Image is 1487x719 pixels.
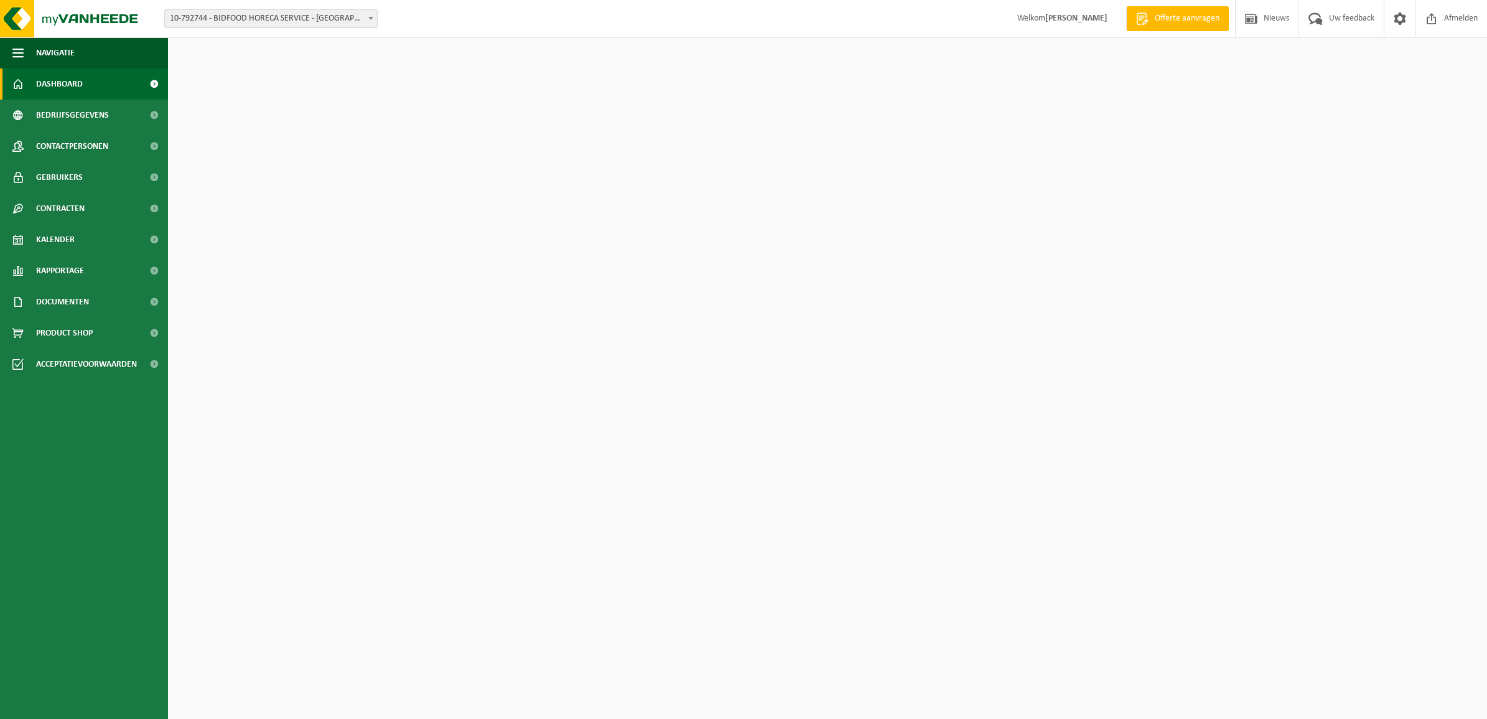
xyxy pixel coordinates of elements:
span: 10-792744 - BIDFOOD HORECA SERVICE - BERINGEN [165,10,377,27]
iframe: chat widget [6,692,208,719]
span: 10-792744 - BIDFOOD HORECA SERVICE - BERINGEN [164,9,378,28]
span: Contactpersonen [36,131,108,162]
span: Offerte aanvragen [1152,12,1223,25]
span: Rapportage [36,255,84,286]
span: Dashboard [36,68,83,100]
strong: [PERSON_NAME] [1045,14,1107,23]
span: Bedrijfsgegevens [36,100,109,131]
span: Kalender [36,224,75,255]
span: Product Shop [36,317,93,349]
span: Navigatie [36,37,75,68]
span: Acceptatievoorwaarden [36,349,137,380]
a: Offerte aanvragen [1126,6,1229,31]
span: Contracten [36,193,85,224]
span: Gebruikers [36,162,83,193]
span: Documenten [36,286,89,317]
